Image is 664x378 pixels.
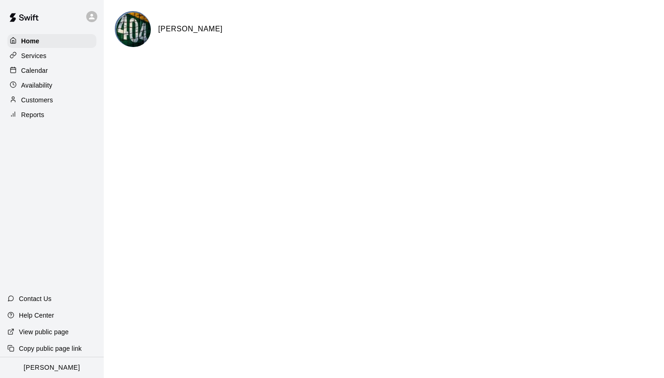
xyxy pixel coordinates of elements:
p: Calendar [21,66,48,75]
a: Home [7,34,96,48]
p: [PERSON_NAME] [24,363,80,372]
p: View public page [19,327,69,337]
a: Reports [7,108,96,122]
a: Customers [7,93,96,107]
p: Help Center [19,311,54,320]
p: Customers [21,95,53,105]
a: Services [7,49,96,63]
p: Availability [21,81,53,90]
h6: [PERSON_NAME] [158,23,223,35]
p: Copy public page link [19,344,82,353]
a: Calendar [7,64,96,77]
p: Reports [21,110,44,119]
p: Services [21,51,47,60]
img: Clarence logo [116,12,151,47]
p: Contact Us [19,294,52,303]
p: Home [21,36,40,46]
a: Availability [7,78,96,92]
